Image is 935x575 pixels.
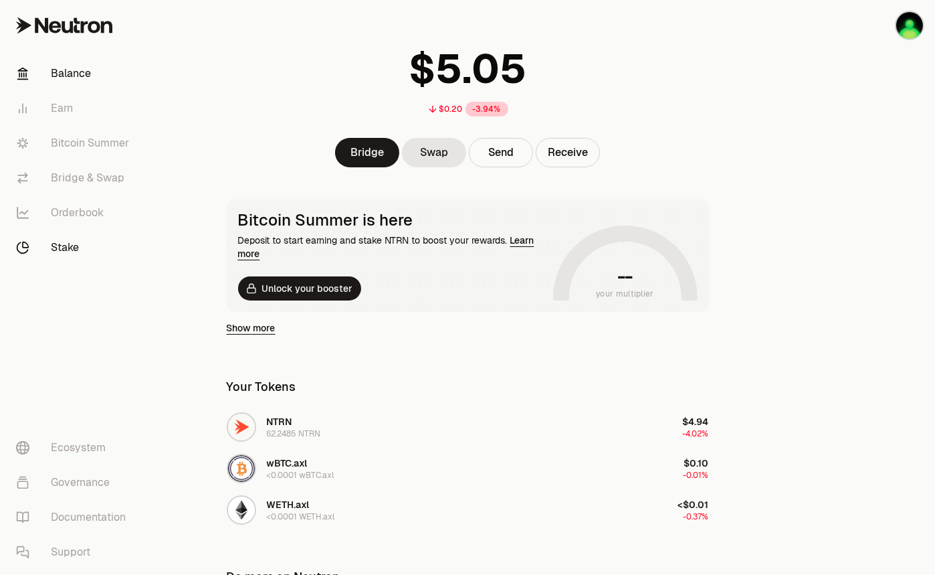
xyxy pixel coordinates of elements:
img: wBTC.axl Logo [228,455,255,482]
span: NTRN [267,416,292,428]
a: Bridge [335,138,399,167]
button: wBTC.axl LogowBTC.axl<0.0001 wBTC.axl$0.10-0.01% [219,448,717,489]
span: $0.10 [684,457,709,469]
span: $4.94 [683,416,709,428]
span: -0.37% [684,511,709,522]
h1: -- [617,266,633,287]
span: -4.02% [683,428,709,439]
a: Support [5,535,144,570]
div: Bitcoin Summer is here [238,211,548,230]
button: Unlock your booster [238,276,361,301]
a: Bitcoin Summer [5,126,144,161]
span: your multiplier [596,287,654,301]
a: Bridge & Swap [5,161,144,195]
div: $0.20 [439,104,463,114]
div: <0.0001 wBTC.axl [267,470,334,481]
a: Balance [5,56,144,91]
a: Governance [5,465,144,500]
a: Documentation [5,500,144,535]
img: Main [896,12,923,39]
img: NTRN Logo [228,414,255,440]
span: wBTC.axl [267,457,308,469]
a: Swap [402,138,466,167]
a: Stake [5,230,144,265]
button: Send [469,138,533,167]
div: Your Tokens [227,378,296,396]
a: Ecosystem [5,430,144,465]
button: Receive [536,138,600,167]
a: Orderbook [5,195,144,230]
div: Deposit to start earning and stake NTRN to boost your rewards. [238,234,548,260]
span: WETH.axl [267,499,310,511]
a: Earn [5,91,144,126]
button: WETH.axl LogoWETH.axl<0.0001 WETH.axl<$0.01-0.37% [219,490,717,530]
button: NTRN LogoNTRN62.2485 NTRN$4.94-4.02% [219,407,717,447]
a: Show more [227,321,276,335]
span: <$0.01 [678,499,709,511]
img: WETH.axl Logo [228,497,255,523]
div: <0.0001 WETH.axl [267,511,335,522]
div: -3.94% [465,102,508,116]
span: -0.01% [684,470,709,481]
div: 62.2485 NTRN [267,428,321,439]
